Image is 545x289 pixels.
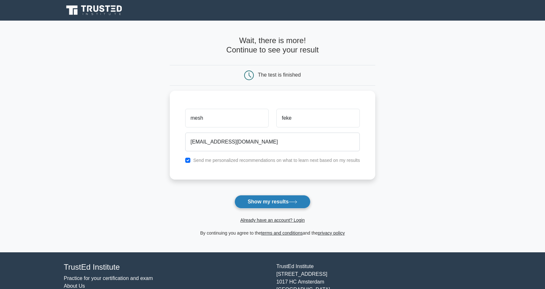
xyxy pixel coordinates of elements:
div: By continuing you agree to the and the [166,229,379,237]
input: First name [185,109,269,127]
button: Show my results [234,195,311,209]
a: terms and conditions [261,230,303,236]
input: Email [185,133,360,151]
input: Last name [276,109,360,127]
h4: Wait, there is more! Continue to see your result [170,36,376,55]
a: Already have an account? Login [240,218,305,223]
h4: TrustEd Institute [64,263,269,272]
a: About Us [64,283,85,289]
div: The test is finished [258,72,301,78]
a: privacy policy [318,230,345,236]
label: Send me personalized recommendations on what to learn next based on my results [193,158,360,163]
a: Practice for your certification and exam [64,275,153,281]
